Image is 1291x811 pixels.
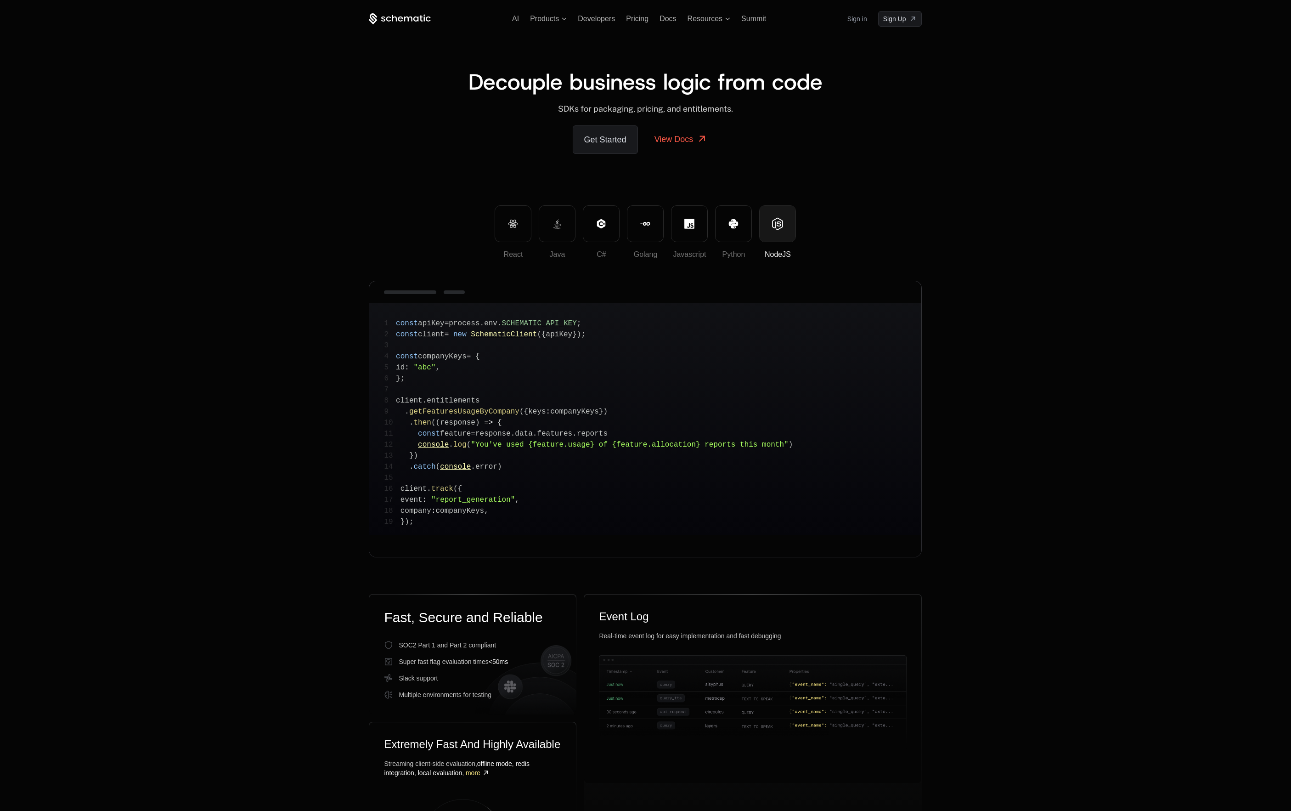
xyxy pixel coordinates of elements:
span: getFeaturesUsageByCompany [409,408,519,416]
button: Python [715,205,752,242]
span: companyKeys [418,352,467,361]
span: ( [467,441,471,449]
span: ; [400,374,405,383]
span: . [480,319,485,328]
span: apiKey [418,319,445,328]
span: id [396,363,405,372]
span: ) [475,419,480,427]
span: 17 [384,494,400,505]
a: [object Object] [878,11,922,27]
a: Summit [741,15,766,23]
span: } [409,452,414,460]
span: const [418,430,440,438]
span: Decouple business logic from code [468,67,823,96]
span: feature [440,430,471,438]
span: { [475,352,480,361]
span: response [440,419,475,427]
span: . [471,463,475,471]
span: ; [409,518,414,526]
span: } [400,518,405,526]
span: 11 [384,428,400,439]
span: client [396,397,423,405]
span: ( [436,463,440,471]
span: company [400,507,431,515]
span: redis integration [384,760,530,777]
span: = [445,319,449,328]
span: 10 [384,417,400,428]
span: more [466,769,480,777]
img: Event Log [599,655,907,769]
span: 8 [384,395,396,406]
span: . [449,441,453,449]
span: Pricing [626,15,648,23]
span: SchematicClient [471,330,537,339]
span: . [497,319,502,328]
span: new [453,330,467,339]
span: Resources [688,15,722,23]
span: ( [453,485,458,493]
span: 14 [384,461,400,472]
span: { [458,485,462,493]
span: 15 [384,472,400,483]
span: keys [528,408,546,416]
span: ( [436,419,440,427]
div: Python [716,249,751,260]
span: SDKs for packaging, pricing, and entitlements. [558,104,733,113]
span: reports [577,430,608,438]
span: Products [530,15,559,23]
span: env [484,319,497,328]
div: Golang [627,249,663,260]
span: . [572,430,577,438]
span: ( [431,419,436,427]
span: : [405,363,409,372]
span: AI [512,15,519,23]
span: { [541,330,546,339]
button: Javascript [671,205,708,242]
span: { [497,419,502,427]
span: client [400,485,427,493]
span: 2 [384,329,396,340]
span: "report_generation" [431,496,515,504]
span: , [436,363,440,372]
span: , [515,496,519,504]
span: = [471,430,475,438]
span: , [484,507,489,515]
span: Sign Up [883,14,906,23]
span: 13 [384,450,400,461]
div: Event Log [599,609,907,624]
span: . [423,397,427,405]
span: local evaluation [418,769,462,777]
a: View Docs [643,125,719,153]
span: 7 [384,384,396,395]
a: Get Started [573,125,638,154]
span: : [431,507,436,515]
div: C# [583,249,619,260]
span: SOC2 Part 1 and Part 2 compliant [399,641,496,650]
span: . [511,430,515,438]
span: ) [405,518,409,526]
a: Sign in [847,11,867,26]
span: console [418,441,449,449]
span: "abc" [414,363,436,372]
span: : [546,408,551,416]
span: = [467,352,471,361]
span: Multiple environments for testing [399,690,491,699]
span: apiKey [546,330,573,339]
a: more [466,769,490,777]
span: ; [581,330,586,339]
span: SCHEMATIC_API_KEY [502,319,577,328]
button: Java [539,205,575,242]
span: { [524,408,529,416]
span: ) [577,330,581,339]
span: ( [519,408,524,416]
span: companyKeys [436,507,485,515]
span: . [533,430,537,438]
span: catch [414,463,436,471]
span: = [445,330,449,339]
span: track [431,485,453,493]
a: Docs [660,15,676,23]
span: ; [577,319,581,328]
span: offline mode [477,760,512,767]
span: features [537,430,572,438]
